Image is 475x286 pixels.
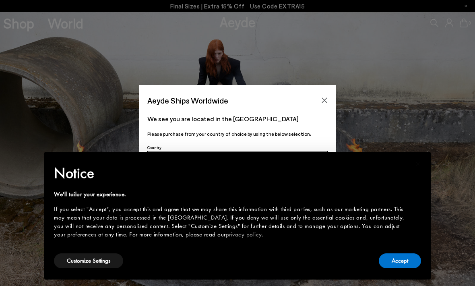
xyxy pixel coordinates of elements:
[147,130,328,138] p: Please purchase from your country of choice by using the below selection:
[147,93,228,108] span: Aeyde Ships Worldwide
[415,158,421,170] span: ×
[147,114,328,124] p: We see you are located in the [GEOGRAPHIC_DATA]
[408,154,427,174] button: Close this notice
[54,253,123,268] button: Customize Settings
[54,205,408,239] div: If you select "Accept", you accept this and agree that we may share this information with third p...
[54,163,408,184] h2: Notice
[54,190,408,199] div: We'll tailor your experience.
[226,230,262,238] a: privacy policy
[318,94,330,106] button: Close
[379,253,421,268] button: Accept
